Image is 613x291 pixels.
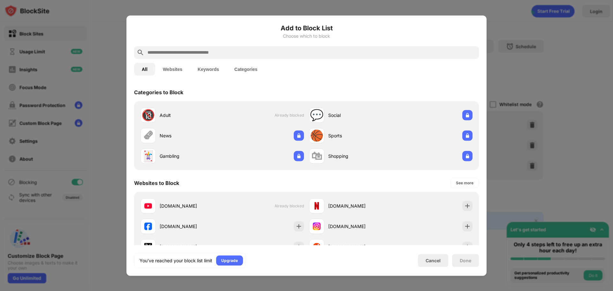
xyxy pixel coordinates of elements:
div: Gambling [160,153,222,159]
div: Choose which to block [134,33,479,38]
div: 🛍 [311,149,322,163]
div: Adult [160,112,222,119]
button: Websites [155,63,190,75]
button: Keywords [190,63,227,75]
img: favicons [144,202,152,210]
img: search.svg [137,49,144,56]
div: Social [328,112,391,119]
div: Sports [328,132,391,139]
div: Categories to Block [134,89,183,95]
div: 🗞 [143,129,154,142]
div: Upgrade [221,257,238,264]
div: [DOMAIN_NAME] [160,203,222,209]
div: 🔞 [141,109,155,122]
img: favicons [313,243,321,250]
div: 🏀 [310,129,323,142]
div: 💬 [310,109,323,122]
div: [DOMAIN_NAME] [160,243,222,250]
span: Already blocked [275,113,304,118]
button: Categories [227,63,265,75]
div: [DOMAIN_NAME] [328,223,391,230]
img: favicons [313,222,321,230]
div: Cancel [426,258,441,263]
span: Already blocked [275,203,304,208]
img: favicons [144,243,152,250]
h6: Add to Block List [134,23,479,33]
div: Websites to Block [134,180,179,186]
div: You’ve reached your block list limit [140,257,212,264]
div: [DOMAIN_NAME] [328,203,391,209]
div: Shopping [328,153,391,159]
button: All [134,63,155,75]
div: News [160,132,222,139]
img: favicons [144,222,152,230]
div: See more [456,180,473,186]
div: Done [460,258,471,263]
div: 🃏 [141,149,155,163]
div: [DOMAIN_NAME] [328,243,391,250]
div: [DOMAIN_NAME] [160,223,222,230]
img: favicons [313,202,321,210]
